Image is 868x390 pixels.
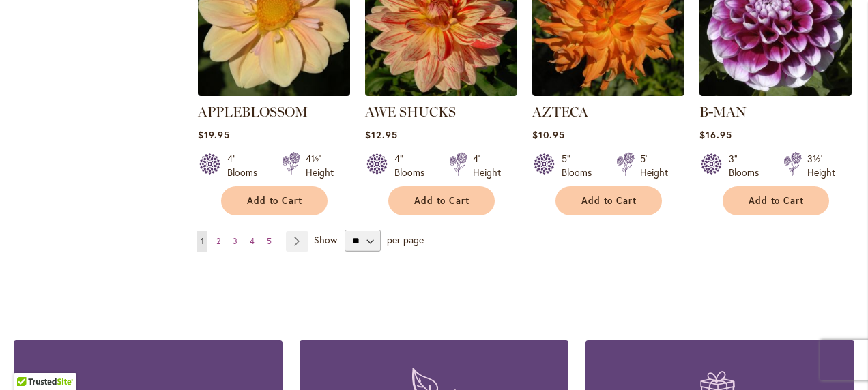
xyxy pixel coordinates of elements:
button: Add to Cart [723,186,829,215]
a: AWE SHUCKS [365,86,517,99]
span: $12.95 [365,128,398,141]
a: APPLEBLOSSOM [198,86,350,99]
a: B-MAN [699,104,747,120]
a: 5 [263,231,275,252]
span: Add to Cart [749,195,805,207]
iframe: Launch Accessibility Center [10,342,48,380]
a: AWE SHUCKS [365,104,456,120]
div: 4' Height [473,152,501,179]
span: $10.95 [532,128,565,141]
span: 1 [201,236,204,246]
span: 4 [250,236,255,246]
div: 5' Height [640,152,668,179]
span: Add to Cart [247,195,303,207]
span: per page [387,233,424,246]
a: APPLEBLOSSOM [198,104,308,120]
div: 4" Blooms [394,152,433,179]
div: 3½' Height [807,152,835,179]
a: 2 [213,231,224,252]
span: $19.95 [198,128,230,141]
span: Add to Cart [414,195,470,207]
a: AZTECA [532,104,588,120]
button: Add to Cart [221,186,328,215]
span: 3 [233,236,237,246]
button: Add to Cart [555,186,662,215]
a: 3 [229,231,241,252]
a: 4 [246,231,258,252]
span: Show [314,233,337,246]
a: B-MAN [699,86,852,99]
div: 4½' Height [306,152,334,179]
button: Add to Cart [388,186,495,215]
span: Add to Cart [581,195,637,207]
span: $16.95 [699,128,732,141]
div: 5" Blooms [562,152,600,179]
span: 5 [267,236,272,246]
div: 4" Blooms [227,152,265,179]
span: 2 [216,236,220,246]
a: AZTECA [532,86,684,99]
div: 3" Blooms [729,152,767,179]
